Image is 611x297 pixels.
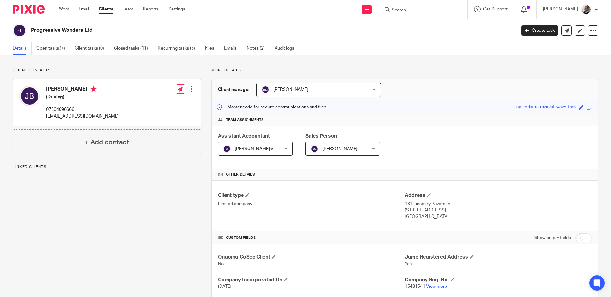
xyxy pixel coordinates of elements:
[405,213,592,220] p: [GEOGRAPHIC_DATA]
[224,42,242,55] a: Emails
[405,284,425,289] span: 15481541
[19,86,40,106] img: svg%3E
[218,277,405,283] h4: Company Incorporated On
[13,164,201,169] p: Linked clients
[405,192,592,199] h4: Address
[322,147,357,151] span: [PERSON_NAME]
[311,145,318,153] img: svg%3E
[46,86,119,94] h4: [PERSON_NAME]
[273,87,308,92] span: [PERSON_NAME]
[516,104,576,111] div: splendid-ultraviolet-wavy-trek
[405,262,412,266] span: Yes
[59,6,69,12] a: Work
[218,134,270,139] span: Assistant Accountant
[543,6,578,12] p: [PERSON_NAME]
[218,86,250,93] h3: Client manager
[90,86,97,92] i: Primary
[205,42,219,55] a: Files
[143,6,159,12] a: Reports
[46,94,119,100] h5: (Driving)
[534,235,571,241] label: Show empty fields
[405,207,592,213] p: [STREET_ADDRESS]
[226,172,255,177] span: Other details
[391,8,448,13] input: Search
[483,7,508,11] span: Get Support
[218,192,405,199] h4: Client type
[13,5,45,14] img: Pixie
[46,113,119,120] p: [EMAIL_ADDRESS][DOMAIN_NAME]
[405,201,592,207] p: 131 Finsbury Pavement
[123,6,133,12] a: Team
[218,201,405,207] p: Limited company
[36,42,70,55] a: Open tasks (7)
[168,6,185,12] a: Settings
[247,42,270,55] a: Notes (2)
[85,137,129,147] h4: + Add contact
[216,104,326,110] p: Master code for secure communications and files
[46,107,119,113] p: 07304096666
[211,68,598,73] p: More details
[13,42,32,55] a: Details
[218,235,405,240] h4: CUSTOM FIELDS
[114,42,153,55] a: Closed tasks (11)
[405,277,592,283] h4: Company Reg. No.
[426,284,447,289] a: View more
[405,254,592,260] h4: Jump Registered Address
[581,4,591,15] img: Matt%20Circle.png
[218,262,224,266] span: No
[521,25,558,36] a: Create task
[158,42,200,55] a: Recurring tasks (5)
[262,86,269,93] img: svg%3E
[13,68,201,73] p: Client contacts
[218,284,231,289] span: [DATE]
[305,134,337,139] span: Sales Person
[99,6,113,12] a: Clients
[275,42,299,55] a: Audit logs
[223,145,231,153] img: svg%3E
[235,147,277,151] span: [PERSON_NAME] S T
[79,6,89,12] a: Email
[31,27,416,34] h2: Progressive Wonders Ltd
[226,117,264,122] span: Team assignments
[75,42,109,55] a: Client tasks (0)
[13,24,26,37] img: svg%3E
[218,254,405,260] h4: Ongoing CoSec Client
